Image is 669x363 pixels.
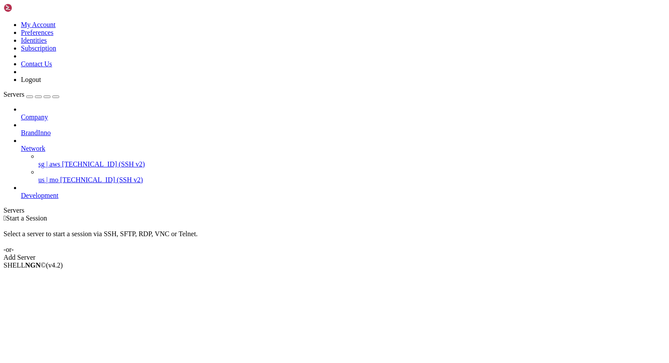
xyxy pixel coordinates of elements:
[3,254,666,261] div: Add Server
[21,121,666,137] li: BrandInno
[3,222,666,254] div: Select a server to start a session via SSH, SFTP, RDP, VNC or Telnet. -or-
[25,261,41,269] b: NGN
[38,160,666,168] a: sg | aws [TECHNICAL_ID] (SSH v2)
[62,160,145,168] span: [TECHNICAL_ID] (SSH v2)
[38,176,666,184] a: us | mo [TECHNICAL_ID] (SSH v2)
[21,44,56,52] a: Subscription
[21,192,58,199] span: Development
[38,168,666,184] li: us | mo [TECHNICAL_ID] (SSH v2)
[6,214,47,222] span: Start a Session
[60,176,143,183] span: [TECHNICAL_ID] (SSH v2)
[21,145,666,153] a: Network
[3,3,54,12] img: Shellngn
[46,261,63,269] span: 4.2.0
[21,129,666,137] a: BrandInno
[21,192,666,200] a: Development
[21,129,51,136] span: BrandInno
[21,105,666,121] li: Company
[3,214,6,222] span: 
[21,113,48,121] span: Company
[3,261,63,269] span: SHELL ©
[38,160,60,168] span: sg | aws
[21,184,666,200] li: Development
[21,76,41,83] a: Logout
[21,21,56,28] a: My Account
[21,113,666,121] a: Company
[21,60,52,68] a: Contact Us
[21,137,666,184] li: Network
[3,91,59,98] a: Servers
[21,37,47,44] a: Identities
[21,29,54,36] a: Preferences
[21,145,45,152] span: Network
[3,207,666,214] div: Servers
[38,153,666,168] li: sg | aws [TECHNICAL_ID] (SSH v2)
[3,91,24,98] span: Servers
[38,176,58,183] span: us | mo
